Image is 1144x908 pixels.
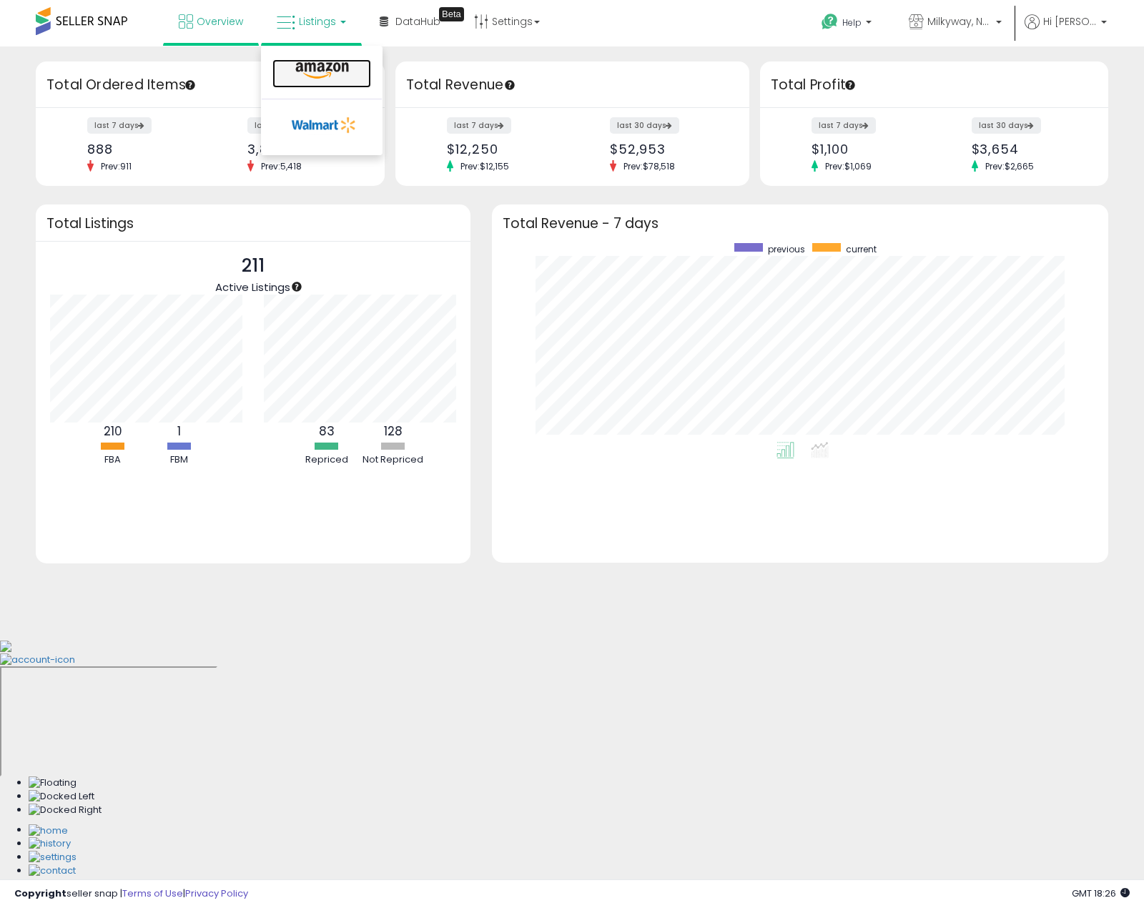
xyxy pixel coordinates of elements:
[812,117,876,134] label: last 7 days
[927,14,992,29] span: Milkyway, Nova & Co
[810,2,886,46] a: Help
[87,142,199,157] div: 888
[821,13,839,31] i: Get Help
[197,14,243,29] span: Overview
[184,79,197,92] div: Tooltip anchor
[147,453,212,467] div: FBM
[247,117,317,134] label: last 30 days
[1025,14,1107,46] a: Hi [PERSON_NAME]
[94,160,139,172] span: Prev: 911
[616,160,682,172] span: Prev: $78,518
[29,776,77,790] img: Floating
[768,243,805,255] span: previous
[81,453,145,467] div: FBA
[299,14,336,29] span: Listings
[29,864,76,878] img: Contact
[978,160,1041,172] span: Prev: $2,665
[215,252,290,280] p: 211
[215,280,290,295] span: Active Listings
[406,75,739,95] h3: Total Revenue
[395,14,440,29] span: DataHub
[453,160,516,172] span: Prev: $12,155
[177,423,181,440] b: 1
[447,142,561,157] div: $12,250
[503,79,516,92] div: Tooltip anchor
[361,453,425,467] div: Not Repriced
[439,7,464,21] div: Tooltip anchor
[46,218,460,229] h3: Total Listings
[972,142,1083,157] div: $3,654
[610,117,679,134] label: last 30 days
[384,423,403,440] b: 128
[29,824,68,838] img: Home
[29,837,71,851] img: History
[972,117,1041,134] label: last 30 days
[290,280,303,293] div: Tooltip anchor
[319,423,335,440] b: 83
[846,243,877,255] span: current
[247,142,359,157] div: 3,866
[503,218,1098,229] h3: Total Revenue - 7 days
[29,804,102,817] img: Docked Right
[1043,14,1097,29] span: Hi [PERSON_NAME]
[818,160,879,172] span: Prev: $1,069
[87,117,152,134] label: last 7 days
[104,423,122,440] b: 210
[29,790,94,804] img: Docked Left
[610,142,724,157] div: $52,953
[295,453,359,467] div: Repriced
[842,16,862,29] span: Help
[844,79,857,92] div: Tooltip anchor
[254,160,309,172] span: Prev: 5,418
[46,75,374,95] h3: Total Ordered Items
[29,851,77,864] img: Settings
[447,117,511,134] label: last 7 days
[771,75,1098,95] h3: Total Profit
[812,142,923,157] div: $1,100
